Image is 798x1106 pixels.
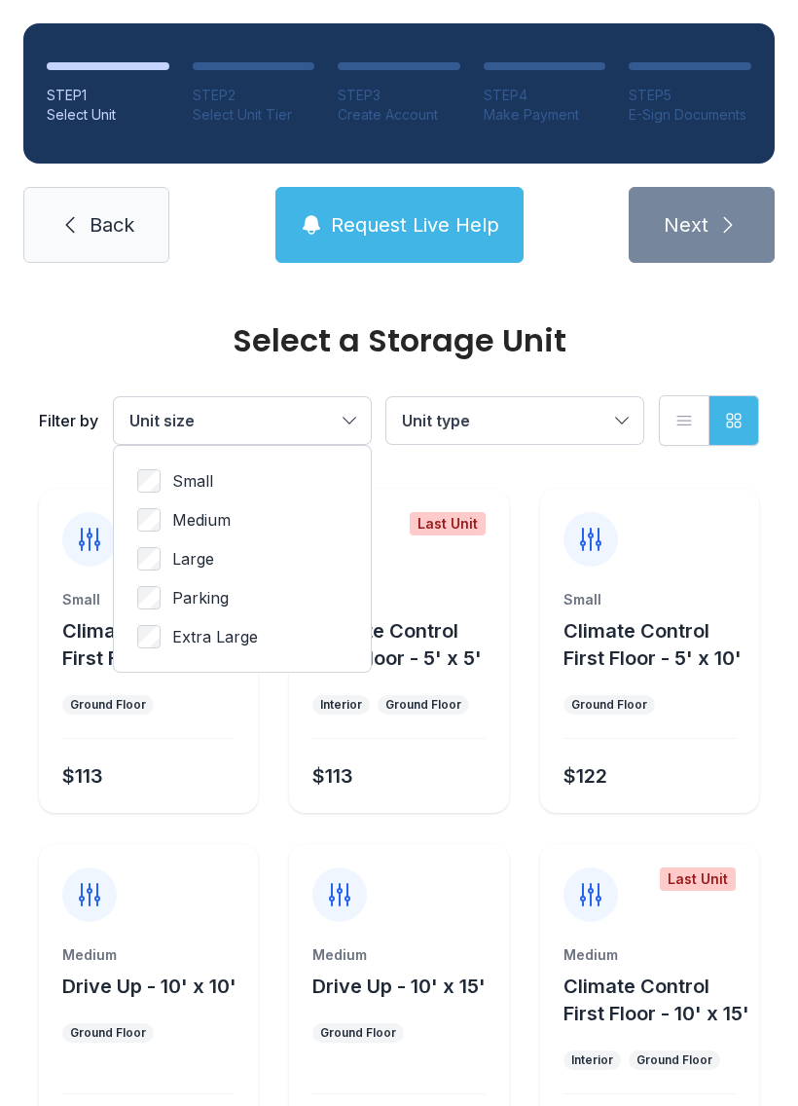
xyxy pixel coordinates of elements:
[193,86,315,105] div: STEP 2
[114,397,371,444] button: Unit size
[172,508,231,532] span: Medium
[62,590,235,609] div: Small
[62,762,103,790] div: $113
[129,411,195,430] span: Unit size
[193,105,315,125] div: Select Unit Tier
[563,619,742,670] span: Climate Control First Floor - 5' x 10'
[70,1025,146,1041] div: Ground Floor
[137,625,161,648] input: Extra Large
[385,697,461,713] div: Ground Floor
[563,945,736,965] div: Medium
[90,211,134,239] span: Back
[70,697,146,713] div: Ground Floor
[629,105,751,125] div: E-Sign Documents
[172,586,229,609] span: Parking
[137,469,161,493] input: Small
[62,945,235,965] div: Medium
[137,586,161,609] input: Parking
[62,617,250,672] button: Climate Control First Floor - 5' x 5'
[402,411,470,430] span: Unit type
[484,86,606,105] div: STEP 4
[563,762,607,790] div: $122
[47,105,169,125] div: Select Unit
[563,973,751,1027] button: Climate Control First Floor - 10' x 15'
[484,105,606,125] div: Make Payment
[571,697,647,713] div: Ground Floor
[571,1052,613,1068] div: Interior
[312,590,485,609] div: Small
[629,86,751,105] div: STEP 5
[62,619,232,670] span: Climate Control First Floor - 5' x 5'
[137,547,161,571] input: Large
[172,469,213,493] span: Small
[312,973,486,1000] button: Drive Up - 10' x 15'
[312,945,485,965] div: Medium
[331,211,499,239] span: Request Live Help
[47,86,169,105] div: STEP 1
[386,397,643,444] button: Unit type
[636,1052,712,1068] div: Ground Floor
[62,973,236,1000] button: Drive Up - 10' x 10'
[664,211,708,239] span: Next
[312,762,353,790] div: $113
[39,409,98,432] div: Filter by
[39,325,759,356] div: Select a Storage Unit
[172,625,258,648] span: Extra Large
[563,617,751,672] button: Climate Control First Floor - 5' x 10'
[320,697,362,713] div: Interior
[563,975,749,1025] span: Climate Control First Floor - 10' x 15'
[338,86,460,105] div: STEP 3
[320,1025,396,1041] div: Ground Floor
[172,547,214,571] span: Large
[660,867,736,891] div: Last Unit
[312,617,500,672] button: Climate Control First Floor - 5' x 5'
[410,512,486,535] div: Last Unit
[338,105,460,125] div: Create Account
[312,975,486,998] span: Drive Up - 10' x 15'
[137,508,161,532] input: Medium
[563,590,736,609] div: Small
[62,975,236,998] span: Drive Up - 10' x 10'
[312,619,482,670] span: Climate Control First Floor - 5' x 5'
